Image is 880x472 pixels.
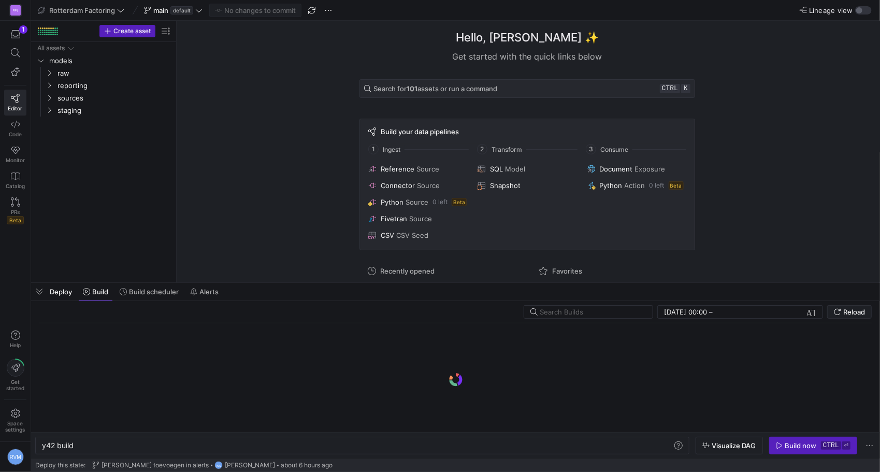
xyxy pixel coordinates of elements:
[409,214,432,223] span: Source
[650,182,665,189] span: 0 left
[4,167,26,193] a: Catalog
[115,283,183,301] button: Build scheduler
[170,6,193,15] span: default
[475,163,579,175] button: SQLModel
[113,27,151,35] span: Create asset
[7,216,24,224] span: Beta
[4,2,26,19] a: RF(
[11,209,20,215] span: PRs
[490,181,521,190] span: Snapshot
[664,308,707,316] input: Start datetime
[366,196,469,208] button: PythonSource0 leftBeta
[8,105,23,111] span: Editor
[600,165,633,173] span: Document
[827,305,872,319] button: Reload
[452,198,467,206] span: Beta
[660,84,680,93] kbd: ctrl
[49,55,170,67] span: models
[37,45,65,52] div: All assets
[4,446,26,468] button: RVM
[669,181,684,190] span: Beta
[505,165,525,173] span: Model
[4,90,26,116] a: Editor
[281,462,333,469] span: about 6 hours ago
[92,288,108,296] span: Build
[585,163,688,175] button: DocumentExposure
[225,462,275,469] span: [PERSON_NAME]
[57,105,170,117] span: staging
[214,461,223,469] div: RVM
[373,84,497,93] span: Search for assets or run a command
[381,127,459,136] span: Build your data pipelines
[625,181,645,190] span: Action
[448,372,464,388] img: logo.gif
[490,165,503,173] span: SQL
[35,104,172,117] div: Press SPACE to select this row.
[4,404,26,437] a: Spacesettings
[9,131,22,137] span: Code
[552,267,582,275] span: Favorites
[4,116,26,141] a: Code
[35,54,172,67] div: Press SPACE to select this row.
[715,308,783,316] input: End datetime
[381,214,407,223] span: Fivetran
[90,459,335,472] button: [PERSON_NAME] toevoegen in alertsRVM[PERSON_NAME]about 6 hours ago
[49,6,115,15] span: Rotterdam Factoring
[129,288,179,296] span: Build scheduler
[417,181,440,190] span: Source
[406,198,428,206] span: Source
[381,165,414,173] span: Reference
[585,179,688,192] button: PythonAction0 leftBeta
[456,29,599,46] h1: Hello, [PERSON_NAME] ✨
[396,231,428,239] span: CSV Seed
[4,355,26,395] button: Getstarted
[35,92,172,104] div: Press SPACE to select this row.
[4,326,26,353] button: Help
[6,183,25,189] span: Catalog
[681,84,690,93] kbd: k
[35,462,85,469] span: Deploy this state:
[712,441,756,450] span: Visualize DAG
[7,449,24,465] div: RVM
[600,181,623,190] span: Python
[407,84,417,93] strong: 101
[381,198,403,206] span: Python
[50,288,72,296] span: Deploy
[57,92,170,104] span: sources
[35,67,172,79] div: Press SPACE to select this row.
[6,420,25,433] span: Space settings
[366,179,469,192] button: ConnectorSource
[19,25,27,34] div: 1
[432,198,448,206] span: 0 left
[821,441,841,450] kbd: ctrl
[540,308,644,316] input: Search Builds
[475,179,579,192] button: Snapshot
[366,163,469,175] button: ReferenceSource
[381,231,394,239] span: CSV
[6,157,25,163] span: Monitor
[809,6,853,15] span: Lineage view
[9,342,22,348] span: Help
[635,165,666,173] span: Exposure
[57,80,170,92] span: reporting
[141,4,205,17] button: maindefault
[35,4,127,17] button: Rotterdam Factoring
[35,42,172,54] div: Press SPACE to select this row.
[4,193,26,228] a: PRsBeta
[4,141,26,167] a: Monitor
[842,441,850,450] kbd: ⏎
[709,308,713,316] span: –
[153,6,168,15] span: main
[57,67,170,79] span: raw
[78,283,113,301] button: Build
[359,79,695,98] button: Search for101assets or run a commandctrlk
[366,229,469,241] button: CSVCSV Seed
[102,462,209,469] span: [PERSON_NAME] toevoegen in alerts
[6,379,24,391] span: Get started
[4,25,26,44] button: 1
[785,441,817,450] div: Build now
[42,441,74,450] span: y42 build
[769,437,857,454] button: Build nowctrl⏎
[359,50,695,63] div: Get started with the quick links below
[843,308,865,316] span: Reload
